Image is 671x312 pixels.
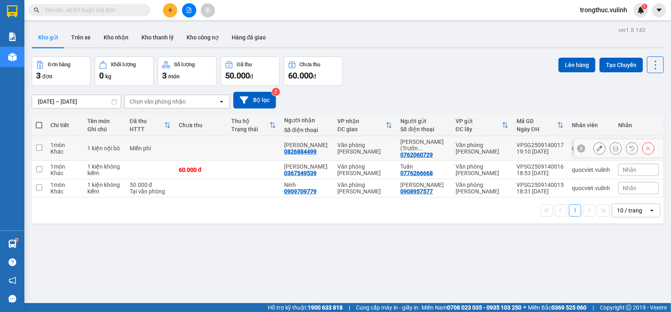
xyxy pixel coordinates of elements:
button: 1 [569,204,581,217]
div: VPSG2509140017 [517,142,564,148]
div: 1 kiện nội bô [87,145,122,152]
div: VP nhận [337,118,386,124]
div: Số lượng [174,62,195,67]
div: Đã thu [237,62,252,67]
div: Trạng thái [231,126,269,132]
div: 19:10 [DATE] [517,148,564,155]
div: Miễn phí [130,145,171,152]
img: icon-new-feature [637,6,645,14]
div: Ghi chú [87,126,122,132]
span: món [168,73,180,80]
div: 0762060729 [400,152,433,158]
div: Khác [50,170,79,176]
div: 0367549539 [284,170,317,176]
button: Kho công nợ [180,28,225,47]
button: Hàng đã giao [225,28,272,47]
div: Số điện thoại [284,127,329,133]
div: Trần Quang Trường (Trưởng CN HCM) [400,139,447,152]
div: Văn phòng [PERSON_NAME] [456,182,508,195]
span: plus [167,7,173,13]
div: Văn phòng [PERSON_NAME] [456,163,508,176]
span: [PERSON_NAME] [24,5,74,13]
div: quocviet.vulinh [572,145,610,152]
img: warehouse-icon [8,240,17,248]
span: | [349,303,350,312]
button: Bộ lọc [233,92,276,108]
span: 0 [99,71,104,80]
svg: open [649,207,655,214]
div: 0826884499 [284,148,317,155]
div: Tuấn [400,163,447,170]
span: 60.000 [288,71,313,80]
div: Sửa đơn hàng [593,142,606,154]
input: Select a date range. [32,95,121,108]
button: Đơn hàng3đơn [32,56,91,86]
div: quocviet.vulinh [572,185,610,191]
div: Nhân viên [572,122,610,128]
div: 1 kiện không kiểm [87,163,122,176]
div: VPSG2509140016 [517,163,564,170]
span: 3 [36,71,41,80]
div: ĐC lấy [456,126,502,132]
div: Nhãn [618,122,659,128]
span: ⚪️ [523,306,526,309]
div: 1 món [50,182,79,188]
span: question-circle [9,258,16,266]
div: Chọn văn phòng nhận [130,97,186,106]
span: file-add [186,7,192,13]
div: Khác [50,148,79,155]
sup: 1 [15,238,18,241]
th: Toggle SortBy [512,115,568,136]
div: Văn phòng [PERSON_NAME] [337,163,392,176]
span: ... [418,145,423,152]
img: logo-vxr [7,5,17,17]
span: aim [205,7,211,13]
span: 1900 8181 [24,46,48,52]
button: caret-down [652,3,666,17]
strong: 0369 525 060 [552,304,586,311]
span: 50.000 [225,71,250,80]
div: 50.000 đ [130,182,171,188]
button: Tạo Chuyến [599,58,643,72]
div: quocviet.vulinh [572,167,610,173]
sup: 1 [642,4,647,9]
div: 0909709779 [284,188,317,195]
img: solution-icon [8,32,17,41]
span: | [593,303,594,312]
div: Đã thu [130,118,164,124]
div: 0908957577 [400,188,433,195]
div: Ngọc Hải [284,163,329,170]
span: search [34,7,39,13]
button: Khối lượng0kg [95,56,154,86]
div: Khác [50,188,79,195]
div: Anh Thanh [284,142,329,148]
span: đ [313,73,316,80]
div: 1 món [50,142,79,148]
div: Mã GD [517,118,557,124]
span: notification [9,277,16,284]
div: Thu hộ [231,118,269,124]
sup: 2 [272,88,280,96]
div: Người nhận [284,117,329,123]
div: 10 / trang [617,206,642,214]
svg: open [218,98,225,105]
span: kg [105,73,111,80]
button: Số lượng3món [158,56,217,86]
div: 1 kiện không kiểm [87,182,122,195]
span: Cung cấp máy in - giấy in: [356,303,419,312]
strong: 1900 633 818 [308,304,343,311]
button: Lên hàng [558,58,595,72]
div: Chưa thu [300,62,321,67]
span: GỬI KHÁCH HÀNG [89,28,171,39]
div: 0776266668 [400,170,433,176]
button: Đã thu50.000đ [221,56,280,86]
div: ver 1.8.143 [618,26,645,35]
span: Nhãn [623,185,636,191]
div: Văn phòng [PERSON_NAME] [456,142,508,155]
div: Ngày ĐH [517,126,557,132]
span: 3 [162,71,167,80]
button: Kho thanh lý [135,28,180,47]
div: Tên món [87,118,122,124]
div: Khối lượng [111,62,136,67]
span: message [9,295,16,303]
